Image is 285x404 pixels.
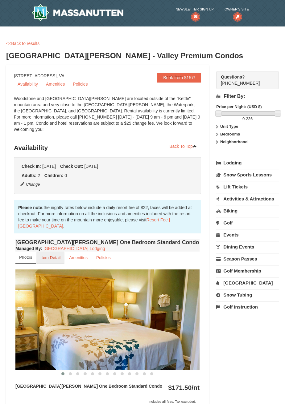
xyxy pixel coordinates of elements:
[18,205,43,210] strong: Please note:
[42,164,56,169] span: [DATE]
[225,6,249,19] a: Owner's Site
[220,139,248,144] strong: Neighborhood
[31,4,123,21] img: Massanutten Resort Logo
[216,169,279,180] a: Snow Sports Lessons
[15,384,162,389] strong: [GEOGRAPHIC_DATA][PERSON_NAME] One Bedroom Standard Condo
[216,205,279,216] a: Biking
[42,79,68,89] a: Amenities
[15,246,42,251] strong: :
[242,116,245,121] span: 0
[6,50,279,62] h3: [GEOGRAPHIC_DATA][PERSON_NAME] - Valley Premium Condos
[69,255,88,260] small: Amenities
[216,94,279,99] h4: Filter By:
[65,252,92,264] a: Amenities
[15,239,200,245] h4: [GEOGRAPHIC_DATA][PERSON_NAME] One Bedroom Standard Condo
[216,277,279,289] a: [GEOGRAPHIC_DATA]
[216,301,279,313] a: Golf Instruction
[15,246,41,251] span: Managed By
[14,95,201,139] div: Woodstone and [GEOGRAPHIC_DATA][PERSON_NAME] are located outside of the "Kettle" mountain area an...
[220,132,240,136] strong: Bedrooms
[216,217,279,228] a: Golf
[216,241,279,252] a: Dining Events
[220,124,238,129] strong: Unit Type
[221,74,268,86] span: [PHONE_NUMBER]
[14,79,42,89] a: Availability
[60,164,83,169] strong: Check Out:
[36,252,64,264] a: Item Detail
[216,289,279,301] a: Snow Tubing
[216,253,279,265] a: Season Passes
[216,193,279,204] a: Activities & Attractions
[14,200,201,233] div: the nightly rates below include a daily resort fee of $22, taxes will be added at checkout. For m...
[192,384,200,391] span: /nt
[38,173,40,178] span: 2
[69,79,91,89] a: Policies
[92,252,115,264] a: Policies
[14,142,201,154] h3: Availability
[168,384,200,391] strong: $171.50
[216,229,279,240] a: Events
[216,157,279,168] a: Lodging
[40,255,60,260] small: Item Detail
[176,6,213,12] span: Newsletter Sign Up
[246,116,253,121] span: 236
[176,6,213,19] a: Newsletter Sign Up
[20,181,40,188] button: Change
[19,255,32,260] small: Photos
[22,164,41,169] strong: Check In:
[221,75,245,79] strong: Questions?
[84,164,98,169] span: [DATE]
[216,104,262,109] strong: Price per Night: (USD $)
[216,116,279,122] label: -
[31,4,123,21] a: Massanutten Resort
[216,265,279,277] a: Golf Membership
[15,252,36,264] a: Photos
[43,246,105,251] a: [GEOGRAPHIC_DATA] Lodging
[44,173,63,178] strong: Children:
[22,173,36,178] strong: Adults:
[225,6,249,12] span: Owner's Site
[96,255,111,260] small: Policies
[15,269,200,370] img: 18876286-121-55434444.jpg
[6,41,39,46] a: <<Back to results
[216,181,279,192] a: Lift Tickets
[157,73,201,83] a: Book from $157!
[165,142,201,151] a: Back To Top
[64,173,67,178] span: 0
